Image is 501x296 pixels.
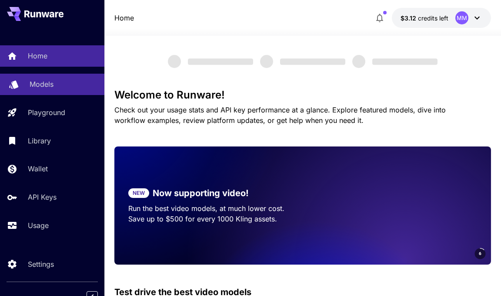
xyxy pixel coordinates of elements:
p: Now supporting video! [153,187,249,200]
p: Save up to $500 for every 1000 Kling assets. [128,214,289,224]
h3: Welcome to Runware! [114,89,491,101]
span: Check out your usage stats and API key performance at a glance. Explore featured models, dive int... [114,105,446,125]
span: credits left [418,14,448,22]
a: Home [114,13,134,23]
p: NEW [133,189,145,197]
p: Library [28,136,51,146]
p: Usage [28,220,49,231]
p: API Keys [28,192,57,202]
button: $3.12366MM [392,8,491,28]
div: MM [455,11,468,24]
p: Run the best video models, at much lower cost. [128,203,289,214]
span: 6 [479,250,481,257]
span: $3.12 [401,14,418,22]
nav: breadcrumb [114,13,134,23]
p: Models [30,79,53,89]
p: Playground [28,107,65,118]
p: Home [28,51,47,61]
p: Wallet [28,163,48,174]
p: Settings [28,259,54,269]
div: $3.12366 [401,14,448,23]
